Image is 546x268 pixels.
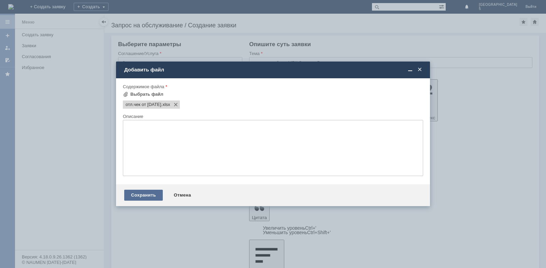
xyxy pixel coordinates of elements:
span: отл.чек от 18.08.25.xlsx [126,102,161,107]
div: ​[PERSON_NAME] удалить отложенный чек [3,3,100,8]
div: Содержимое файла [123,84,422,89]
div: Добавить файл [124,67,423,73]
div: Описание [123,114,422,119]
div: Выбрать файл [130,92,163,97]
span: Закрыть [416,67,423,73]
span: отл.чек от 18.08.25.xlsx [161,102,170,107]
span: Свернуть (Ctrl + M) [407,67,414,73]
